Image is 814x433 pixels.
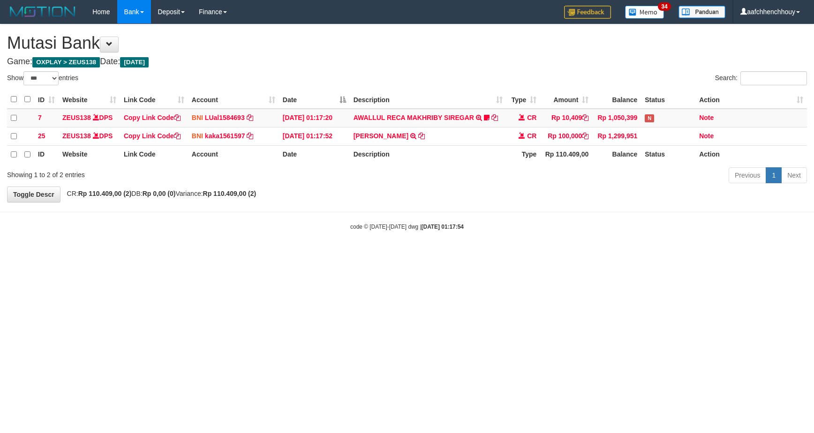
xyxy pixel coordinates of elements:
[62,114,91,121] a: ZEUS138
[592,127,641,145] td: Rp 1,299,951
[7,187,60,202] a: Toggle Descr
[641,90,695,109] th: Status
[354,132,408,140] a: [PERSON_NAME]
[279,109,350,127] td: [DATE] 01:17:20
[279,145,350,164] th: Date
[699,114,714,121] a: Note
[350,90,507,109] th: Description: activate to sort column ascending
[582,114,588,121] a: Copy Rp 10,409 to clipboard
[34,145,59,164] th: ID
[62,190,256,197] span: CR: DB: Variance:
[23,71,59,85] select: Showentries
[59,127,120,145] td: DPS
[506,90,540,109] th: Type: activate to sort column ascending
[34,90,59,109] th: ID: activate to sort column ascending
[38,114,42,121] span: 7
[695,145,807,164] th: Action
[491,114,498,121] a: Copy AWALLUL RECA MAKHRIBY SIREGAR to clipboard
[658,2,671,11] span: 34
[564,6,611,19] img: Feedback.jpg
[540,90,592,109] th: Amount: activate to sort column ascending
[143,190,176,197] strong: Rp 0,00 (0)
[120,90,188,109] th: Link Code: activate to sort column ascending
[59,90,120,109] th: Website: activate to sort column ascending
[418,132,425,140] a: Copy JIO SIMON MUHAMMAD to clipboard
[192,114,203,121] span: BNI
[540,127,592,145] td: Rp 100,000
[38,132,45,140] span: 25
[279,127,350,145] td: [DATE] 01:17:52
[59,145,120,164] th: Website
[422,224,464,230] strong: [DATE] 01:17:54
[645,114,654,122] span: Has Note
[62,132,91,140] a: ZEUS138
[592,145,641,164] th: Balance
[188,90,279,109] th: Account: activate to sort column ascending
[7,71,78,85] label: Show entries
[7,5,78,19] img: MOTION_logo.png
[120,145,188,164] th: Link Code
[592,109,641,127] td: Rp 1,050,399
[625,6,664,19] img: Button%20Memo.svg
[7,34,807,52] h1: Mutasi Bank
[699,132,714,140] a: Note
[203,190,256,197] strong: Rp 110.409,00 (2)
[582,132,588,140] a: Copy Rp 100,000 to clipboard
[729,167,766,183] a: Previous
[78,190,132,197] strong: Rp 110.409,00 (2)
[32,57,100,67] span: OXPLAY > ZEUS138
[592,90,641,109] th: Balance
[350,145,507,164] th: Description
[205,114,245,121] a: LUal1584693
[205,132,245,140] a: kaka1561597
[781,167,807,183] a: Next
[124,132,181,140] a: Copy Link Code
[7,166,332,179] div: Showing 1 to 2 of 2 entries
[188,145,279,164] th: Account
[766,167,782,183] a: 1
[120,57,149,67] span: [DATE]
[247,132,253,140] a: Copy kaka1561597 to clipboard
[695,90,807,109] th: Action: activate to sort column ascending
[678,6,725,18] img: panduan.png
[354,114,474,121] a: AWALLUL RECA MAKHRIBY SIREGAR
[247,114,253,121] a: Copy LUal1584693 to clipboard
[527,114,536,121] span: CR
[540,145,592,164] th: Rp 110.409,00
[740,71,807,85] input: Search:
[279,90,350,109] th: Date: activate to sort column descending
[350,224,464,230] small: code © [DATE]-[DATE] dwg |
[506,145,540,164] th: Type
[59,109,120,127] td: DPS
[7,57,807,67] h4: Game: Date:
[715,71,807,85] label: Search:
[124,114,181,121] a: Copy Link Code
[540,109,592,127] td: Rp 10,409
[641,145,695,164] th: Status
[527,132,536,140] span: CR
[192,132,203,140] span: BNI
